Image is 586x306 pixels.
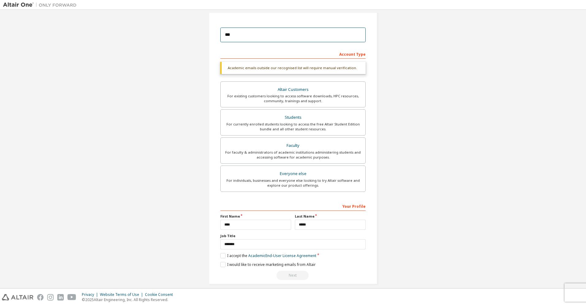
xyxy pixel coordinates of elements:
div: For currently enrolled students looking to access the free Altair Student Edition bundle and all ... [224,122,362,132]
div: Your Profile [220,201,366,211]
img: youtube.svg [67,294,76,300]
div: Students [224,113,362,122]
div: Read and acccept EULA to continue [220,271,366,280]
label: Last Name [295,214,366,219]
div: Everyone else [224,170,362,178]
img: linkedin.svg [57,294,64,300]
div: Account Type [220,49,366,59]
div: Faculty [224,141,362,150]
label: I would like to receive marketing emails from Altair [220,262,316,267]
div: Website Terms of Use [100,292,145,297]
div: For individuals, businesses and everyone else looking to try Altair software and explore our prod... [224,178,362,188]
div: For existing customers looking to access software downloads, HPC resources, community, trainings ... [224,94,362,103]
a: Academic End-User License Agreement [248,253,316,258]
img: facebook.svg [37,294,44,300]
img: altair_logo.svg [2,294,33,300]
div: Academic emails outside our recognised list will require manual verification. [220,62,366,74]
div: Privacy [82,292,100,297]
label: First Name [220,214,291,219]
img: instagram.svg [47,294,54,300]
p: © 2025 Altair Engineering, Inc. All Rights Reserved. [82,297,177,302]
label: I accept the [220,253,316,258]
div: Cookie Consent [145,292,177,297]
div: For faculty & administrators of academic institutions administering students and accessing softwa... [224,150,362,160]
img: Altair One [3,2,80,8]
label: Job Title [220,233,366,238]
div: Altair Customers [224,85,362,94]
